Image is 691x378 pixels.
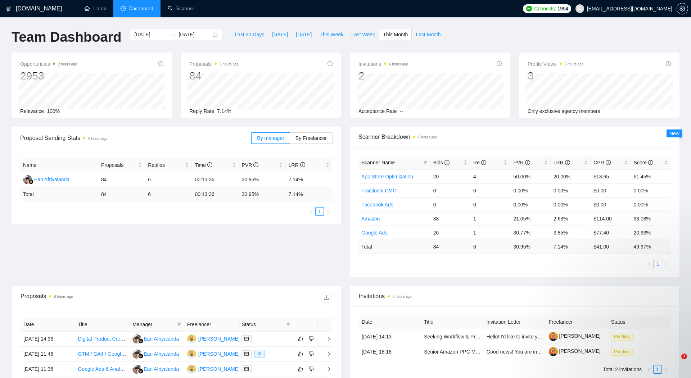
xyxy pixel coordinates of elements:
th: Replies [145,158,192,172]
input: End date [179,31,211,38]
button: [DATE] [292,29,316,40]
td: 30.77% [510,226,550,240]
li: Next Page [662,365,670,374]
span: like [298,336,303,342]
img: EA [132,334,141,343]
img: logo [6,3,11,15]
div: Ean Afriyalanda [144,365,179,373]
th: Proposals [98,158,145,172]
td: 61.45% [631,169,671,183]
td: 50.00% [510,169,550,183]
a: Digital Product Creator & Funnel Strategist [78,336,173,342]
button: dislike [307,350,316,358]
iframe: Intercom live chat [667,354,684,371]
span: 7 [681,354,687,359]
span: right [321,351,331,356]
a: Fractional CMO [361,188,397,193]
a: EAEan Afriyalanda [132,351,179,356]
span: Status [241,320,283,328]
time: 2 hours ago [58,62,77,66]
button: Last Week [347,29,379,40]
span: dislike [309,336,314,342]
span: info-circle [300,162,305,167]
span: user [577,6,582,11]
th: Invitation Letter [483,315,546,329]
span: info-circle [158,61,163,66]
th: Title [75,318,130,332]
span: filter [285,319,292,330]
span: CPR [593,160,610,165]
span: left [647,368,651,372]
td: $ 41.00 [591,240,631,254]
td: $0.00 [591,197,631,211]
td: 0.00% [510,183,550,197]
span: info-circle [565,160,570,165]
time: 6 hours ago [418,135,437,139]
button: setting [677,3,688,14]
td: $13.65 [591,169,631,183]
span: -- [400,108,403,114]
a: homeHome [85,5,106,12]
a: D[PERSON_NAME] [187,351,240,356]
td: [DATE] 11:46 [21,347,75,362]
a: 1 [654,365,661,373]
div: Ean Afriyalanda [144,335,179,343]
a: D[PERSON_NAME] [187,366,240,372]
span: By manager [257,135,284,141]
th: Freelancer [546,315,608,329]
td: [DATE] 14:36 [21,332,75,347]
a: setting [677,6,688,12]
td: $77.40 [591,226,631,240]
span: Bids [433,160,450,165]
span: [DATE] [296,31,312,38]
span: left [647,262,651,266]
td: 0.00% [631,197,671,211]
th: Manager [130,318,184,332]
time: 6 hours ago [220,62,239,66]
a: [PERSON_NAME] [549,333,601,339]
div: [PERSON_NAME] [198,365,240,373]
td: 20.00% [551,169,591,183]
span: left [309,209,313,214]
span: filter [423,160,428,165]
img: EA [23,175,32,184]
td: 0.00% [510,197,550,211]
span: LRR [554,160,570,165]
td: 84 [98,172,145,187]
td: 2.63% [551,211,591,226]
span: info-circle [648,160,653,165]
td: 30.95% [239,172,286,187]
td: 7.14 % [286,187,333,201]
span: right [664,368,668,372]
li: 1 [654,260,662,268]
td: 6 [470,240,510,254]
a: Seeking Workflow & Process Automation Professionals – Paid Survey [424,334,579,340]
span: Only exclusive agency members [528,108,600,114]
div: Ean Afriyalanda [144,350,179,358]
span: to [170,32,176,37]
span: Invitations [359,292,670,301]
th: Freelancer [184,318,239,332]
span: info-circle [666,61,671,66]
span: Profile Views [528,60,584,68]
img: upwork-logo.png [526,6,532,12]
span: 7.14% [217,108,231,114]
div: 2 [358,69,408,83]
span: Opportunities [20,60,77,68]
span: Proposal Sending Stats [20,133,251,142]
span: right [664,262,669,266]
img: c1ggvvhzv4-VYMujOMOeOswawlCQV-megGMlLrTp1i_1VrHPlFv3hYWkXEs_wf3Eji [549,347,558,356]
li: Next Page [324,207,333,216]
span: right [321,336,331,341]
span: filter [176,319,183,330]
td: 7.14% [286,172,333,187]
div: [PERSON_NAME] [198,335,240,343]
a: EAEan Afriyalanda [132,366,179,372]
div: 3 [528,69,584,83]
button: like [296,365,305,373]
span: [DATE] [272,31,288,38]
button: left [645,365,653,374]
li: Next Page [662,260,671,268]
td: Total [20,187,98,201]
td: 33.08% [631,211,671,226]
